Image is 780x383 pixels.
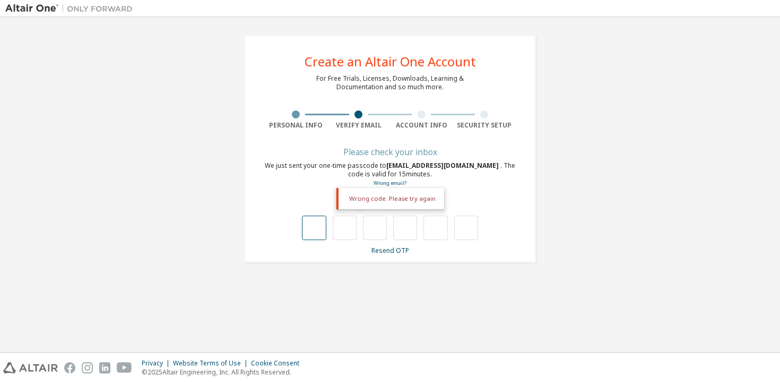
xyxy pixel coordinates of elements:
[390,121,453,130] div: Account Info
[64,362,75,373] img: facebook.svg
[264,161,516,188] div: We just sent your one-time passcode to . The code is valid for 15 minutes.
[142,359,173,368] div: Privacy
[251,359,306,368] div: Cookie Consent
[173,359,251,368] div: Website Terms of Use
[453,121,516,130] div: Security Setup
[327,121,391,130] div: Verify Email
[82,362,93,373] img: instagram.svg
[264,149,516,155] div: Please check your inbox
[264,121,327,130] div: Personal Info
[5,3,138,14] img: Altair One
[142,368,306,377] p: © 2025 Altair Engineering, Inc. All Rights Reserved.
[3,362,58,373] img: altair_logo.svg
[305,55,476,68] div: Create an Altair One Account
[336,188,444,209] div: Wrong code. Please try again
[117,362,132,373] img: youtube.svg
[374,180,406,186] a: Go back to the registration form
[99,362,110,373] img: linkedin.svg
[371,246,409,255] a: Resend OTP
[316,74,464,91] div: For Free Trials, Licenses, Downloads, Learning & Documentation and so much more.
[386,161,500,170] span: [EMAIL_ADDRESS][DOMAIN_NAME]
